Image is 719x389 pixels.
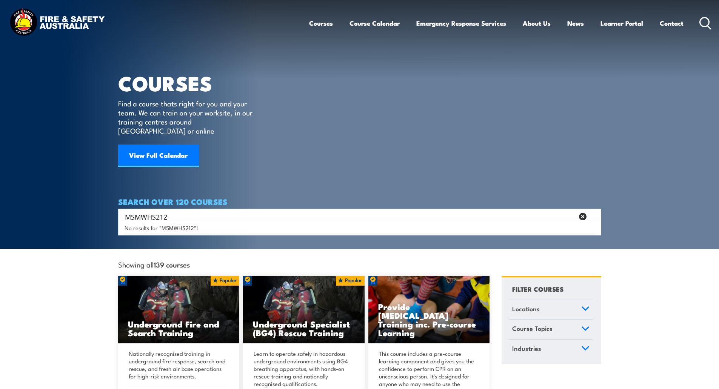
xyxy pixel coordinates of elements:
[253,320,355,337] h3: Underground Specialist (BG4) Rescue Training
[243,276,365,344] img: Underground mine rescue
[509,340,593,359] a: Industries
[368,276,490,344] a: Provide [MEDICAL_DATA] Training inc. Pre-course Learning
[509,300,593,320] a: Locations
[118,260,190,268] span: Showing all
[129,350,227,380] p: Nationally recognised training in underground fire response, search and rescue, and fresh air bas...
[118,74,263,92] h1: COURSES
[512,343,541,354] span: Industries
[567,13,584,33] a: News
[349,13,400,33] a: Course Calendar
[118,276,240,344] img: Underground mine rescue
[243,276,365,344] a: Underground Specialist (BG4) Rescue Training
[509,320,593,339] a: Course Topics
[254,350,352,387] p: Learn to operate safely in hazardous underground environments using BG4 breathing apparatus, with...
[512,323,553,334] span: Course Topics
[126,211,576,222] form: Search form
[125,224,198,231] span: No results for "MSMWHS212"!
[118,145,199,167] a: View Full Calendar
[118,99,256,135] p: Find a course thats right for you and your team. We can train on your worksite, in our training c...
[512,304,540,314] span: Locations
[416,13,506,33] a: Emergency Response Services
[125,211,574,222] input: Search input
[154,259,190,269] strong: 139 courses
[128,320,230,337] h3: Underground Fire and Search Training
[378,302,480,337] h3: Provide [MEDICAL_DATA] Training inc. Pre-course Learning
[118,197,601,206] h4: SEARCH OVER 120 COURSES
[309,13,333,33] a: Courses
[588,211,599,222] button: Search magnifier button
[660,13,684,33] a: Contact
[512,284,563,294] h4: FILTER COURSES
[118,276,240,344] a: Underground Fire and Search Training
[368,276,490,344] img: Low Voltage Rescue and Provide CPR
[600,13,643,33] a: Learner Portal
[523,13,551,33] a: About Us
